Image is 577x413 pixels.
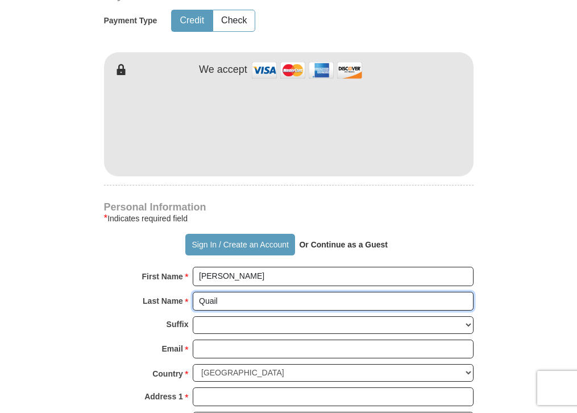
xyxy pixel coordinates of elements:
button: Credit [172,10,212,31]
div: Indicates required field [104,212,474,225]
strong: Email [162,341,183,357]
strong: Country [152,366,183,382]
h4: Personal Information [104,203,474,212]
img: credit cards accepted [250,58,364,82]
button: Check [213,10,255,31]
strong: Address 1 [144,389,183,404]
strong: Last Name [143,293,183,309]
button: Sign In / Create an Account [185,234,295,255]
strong: Or Continue as a Guest [299,240,388,249]
h5: Payment Type [104,16,157,26]
strong: First Name [142,269,183,284]
h4: We accept [199,64,247,76]
strong: Suffix [167,316,189,332]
